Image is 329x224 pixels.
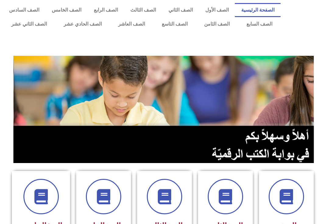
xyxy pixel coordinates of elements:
a: الصفحة الرئيسية [235,3,281,17]
a: الصف السادس [3,3,46,17]
a: الصف الثامن [196,17,238,31]
a: الصف السابع [238,17,281,31]
a: الصف الأول [199,3,235,17]
a: الصف الحادي عشر [55,17,110,31]
a: الصف العاشر [110,17,154,31]
a: الصف الثاني [162,3,199,17]
a: الصف الرابع [88,3,124,17]
a: الصف الثاني عشر [3,17,55,31]
a: الصف الثالث [124,3,162,17]
a: الصف التاسع [153,17,196,31]
a: الصف الخامس [46,3,88,17]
